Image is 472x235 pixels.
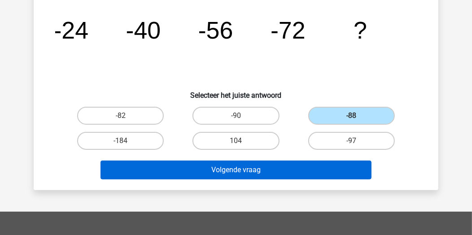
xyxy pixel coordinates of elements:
label: -82 [77,107,164,125]
label: 104 [192,132,279,150]
tspan: ? [354,17,367,44]
tspan: -24 [53,17,88,44]
label: -88 [308,107,395,125]
tspan: -72 [271,17,306,44]
tspan: -40 [126,17,161,44]
label: -184 [77,132,164,150]
button: Volgende vraag [101,161,372,179]
label: -90 [192,107,279,125]
tspan: -56 [198,17,233,44]
h6: Selecteer het juiste antwoord [48,84,424,100]
label: -97 [308,132,395,150]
